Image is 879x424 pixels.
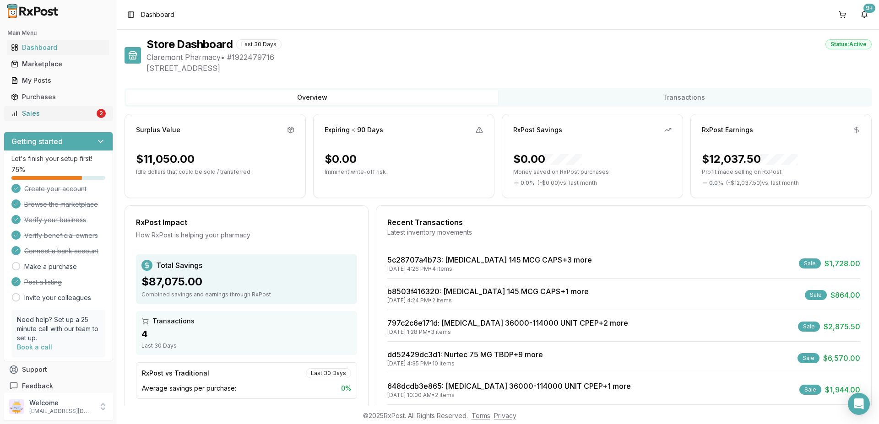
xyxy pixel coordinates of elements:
[9,399,24,414] img: User avatar
[136,152,195,166] div: $11,050.00
[7,39,109,56] a: Dashboard
[387,360,543,367] div: [DATE] 4:35 PM • 10 items
[498,90,870,105] button: Transactions
[136,217,357,228] div: RxPost Impact
[387,350,543,359] a: dd52429dc3d1: Nurtec 75 MG TBDP+9 more
[387,318,628,327] a: 797c2c6e171d: [MEDICAL_DATA] 36000-114000 UNIT CPEP+2 more
[341,384,351,393] span: 0 %
[136,231,357,240] div: How RxPost is helping your pharmacy
[805,290,827,300] div: Sale
[4,378,113,394] button: Feedback
[24,293,91,302] a: Invite your colleagues
[325,152,357,166] div: $0.00
[17,343,52,351] a: Book a call
[7,72,109,89] a: My Posts
[156,260,202,271] span: Total Savings
[17,315,100,343] p: Need help? Set up a 25 minute call with our team to set up.
[513,168,672,176] p: Money saved on RxPost purchases
[825,258,860,269] span: $1,728.00
[146,37,233,52] h1: Store Dashboard
[848,393,870,415] div: Open Intercom Messenger
[146,63,872,74] span: [STREET_ADDRESS]
[24,278,62,287] span: Post a listing
[126,90,498,105] button: Overview
[29,398,93,408] p: Welcome
[11,59,106,69] div: Marketplace
[24,215,86,225] span: Verify your business
[11,109,95,118] div: Sales
[4,57,113,71] button: Marketplace
[513,152,582,166] div: $0.00
[4,361,113,378] button: Support
[513,125,562,134] div: RxPost Savings
[823,353,860,364] span: $6,570.00
[387,381,631,391] a: 648dcdb3e865: [MEDICAL_DATA] 36000-114000 UNIT CPEP+1 more
[798,322,820,332] div: Sale
[726,179,799,187] span: ( - $12,037.50 ) vs. last month
[142,369,209,378] div: RxPost vs Traditional
[136,168,294,176] p: Idle dollars that could be sold / transferred
[7,89,109,105] a: Purchases
[24,200,98,209] span: Browse the marketplace
[141,274,352,289] div: $87,075.00
[141,10,174,19] nav: breadcrumb
[22,381,53,391] span: Feedback
[24,262,77,271] a: Make a purchase
[325,125,383,134] div: Expiring ≤ 90 Days
[141,342,352,349] div: Last 30 Days
[825,39,872,49] div: Status: Active
[11,92,106,102] div: Purchases
[709,179,723,187] span: 0.0 %
[387,217,860,228] div: Recent Transactions
[702,152,798,166] div: $12,037.50
[7,105,109,122] a: Sales2
[825,384,860,395] span: $1,944.00
[152,317,195,326] span: Transactions
[7,29,109,37] h2: Main Menu
[824,321,860,332] span: $2,875.50
[142,384,236,393] span: Average savings per purchase:
[4,73,113,88] button: My Posts
[857,7,872,22] button: 9+
[141,291,352,298] div: Combined savings and earnings through RxPost
[236,39,282,49] div: Last 30 Days
[146,52,872,63] span: Claremont Pharmacy • # 1922479716
[387,265,592,273] div: [DATE] 4:26 PM • 4 items
[97,109,106,118] div: 2
[863,4,875,13] div: 9+
[4,90,113,104] button: Purchases
[29,408,93,415] p: [EMAIL_ADDRESS][DOMAIN_NAME]
[4,40,113,55] button: Dashboard
[702,125,753,134] div: RxPost Earnings
[141,327,352,340] div: 4
[387,297,589,304] div: [DATE] 4:24 PM • 2 items
[4,106,113,121] button: Sales2
[11,76,106,85] div: My Posts
[521,179,535,187] span: 0.0 %
[387,328,628,336] div: [DATE] 1:28 PM • 3 items
[537,179,597,187] span: ( - $0.00 ) vs. last month
[325,168,483,176] p: Imminent write-off risk
[141,10,174,19] span: Dashboard
[798,353,819,363] div: Sale
[11,165,25,174] span: 75 %
[136,125,180,134] div: Surplus Value
[830,290,860,301] span: $864.00
[306,368,351,378] div: Last 30 Days
[11,154,105,163] p: Let's finish your setup first!
[11,136,63,147] h3: Getting started
[387,255,592,264] a: 5c28707a4b73: [MEDICAL_DATA] 145 MCG CAPS+3 more
[799,385,821,395] div: Sale
[387,392,631,399] div: [DATE] 10:00 AM • 2 items
[702,168,860,176] p: Profit made selling on RxPost
[472,412,490,419] a: Terms
[799,258,821,268] div: Sale
[494,412,516,419] a: Privacy
[24,231,98,240] span: Verify beneficial owners
[387,228,860,237] div: Latest inventory movements
[7,56,109,72] a: Marketplace
[11,43,106,52] div: Dashboard
[387,287,589,296] a: b8503f416320: [MEDICAL_DATA] 145 MCG CAPS+1 more
[4,4,62,18] img: RxPost Logo
[24,247,98,256] span: Connect a bank account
